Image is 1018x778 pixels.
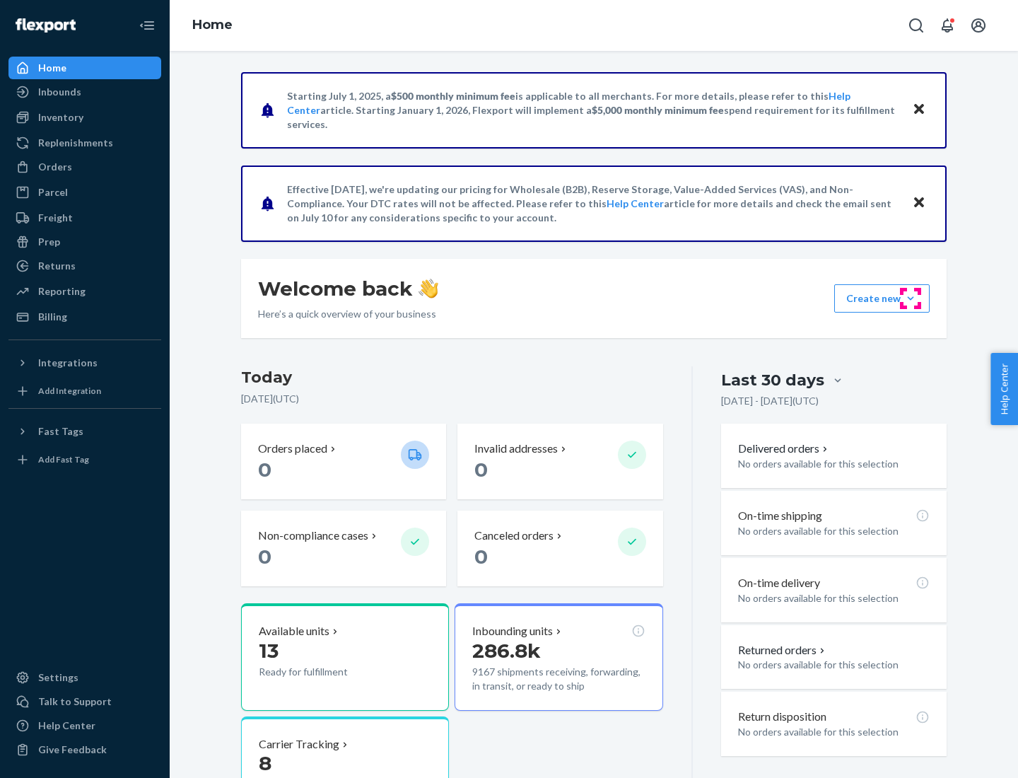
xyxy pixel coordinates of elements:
[964,11,993,40] button: Open account menu
[933,11,961,40] button: Open notifications
[241,603,449,711] button: Available units13Ready for fulfillment
[8,714,161,737] a: Help Center
[38,743,107,757] div: Give Feedback
[38,235,60,249] div: Prep
[241,392,663,406] p: [DATE] ( UTC )
[8,132,161,154] a: Replenishments
[472,639,541,663] span: 286.8k
[259,736,339,753] p: Carrier Tracking
[738,457,930,471] p: No orders available for this selection
[38,110,83,124] div: Inventory
[910,100,928,120] button: Close
[181,5,244,46] ol: breadcrumbs
[8,231,161,253] a: Prep
[474,528,554,544] p: Canceled orders
[38,136,113,150] div: Replenishments
[38,356,98,370] div: Integrations
[592,104,724,116] span: $5,000 monthly minimum fee
[738,642,828,658] button: Returned orders
[738,709,826,725] p: Return disposition
[457,424,662,499] button: Invalid addresses 0
[192,17,233,33] a: Home
[241,424,446,499] button: Orders placed 0
[38,670,78,685] div: Settings
[8,81,161,103] a: Inbounds
[38,424,83,439] div: Fast Tags
[8,255,161,277] a: Returns
[391,90,515,102] span: $500 monthly minimum fee
[455,603,662,711] button: Inbounding units286.8k9167 shipments receiving, forwarding, in transit, or ready to ship
[8,690,161,713] a: Talk to Support
[259,751,271,775] span: 8
[8,420,161,443] button: Fast Tags
[457,511,662,586] button: Canceled orders 0
[258,458,271,482] span: 0
[8,448,161,471] a: Add Fast Tag
[241,366,663,389] h3: Today
[738,725,930,739] p: No orders available for this selection
[8,306,161,328] a: Billing
[8,738,161,761] button: Give Feedback
[259,665,390,679] p: Ready for fulfillment
[38,385,101,397] div: Add Integration
[38,695,112,709] div: Talk to Support
[607,197,664,209] a: Help Center
[258,528,368,544] p: Non-compliance cases
[38,160,72,174] div: Orders
[8,181,161,204] a: Parcel
[738,441,831,457] button: Delivered orders
[474,441,558,457] p: Invalid addresses
[38,259,76,273] div: Returns
[738,508,822,524] p: On-time shipping
[738,658,930,672] p: No orders available for this selection
[419,279,438,298] img: hand-wave emoji
[8,156,161,178] a: Orders
[258,307,438,321] p: Here’s a quick overview of your business
[738,575,820,591] p: On-time delivery
[38,85,81,99] div: Inbounds
[474,545,488,569] span: 0
[738,591,930,605] p: No orders available for this selection
[38,284,86,298] div: Reporting
[287,182,899,225] p: Effective [DATE], we're updating our pricing for Wholesale (B2B), Reserve Storage, Value-Added Se...
[258,545,271,569] span: 0
[8,57,161,79] a: Home
[8,207,161,229] a: Freight
[38,185,68,199] div: Parcel
[8,280,161,303] a: Reporting
[8,352,161,374] button: Integrations
[259,639,279,663] span: 13
[38,719,95,733] div: Help Center
[910,193,928,214] button: Close
[38,61,66,75] div: Home
[287,89,899,132] p: Starting July 1, 2025, a is applicable to all merchants. For more details, please refer to this a...
[38,453,89,465] div: Add Fast Tag
[258,441,327,457] p: Orders placed
[38,310,67,324] div: Billing
[721,369,824,391] div: Last 30 days
[258,276,438,301] h1: Welcome back
[38,211,73,225] div: Freight
[241,511,446,586] button: Non-compliance cases 0
[902,11,930,40] button: Open Search Box
[472,623,553,639] p: Inbounding units
[721,394,819,408] p: [DATE] - [DATE] ( UTC )
[8,666,161,689] a: Settings
[133,11,161,40] button: Close Navigation
[474,458,488,482] span: 0
[738,524,930,538] p: No orders available for this selection
[990,353,1018,425] button: Help Center
[259,623,329,639] p: Available units
[16,18,76,33] img: Flexport logo
[834,284,930,313] button: Create new
[472,665,645,693] p: 9167 shipments receiving, forwarding, in transit, or ready to ship
[8,380,161,402] a: Add Integration
[8,106,161,129] a: Inventory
